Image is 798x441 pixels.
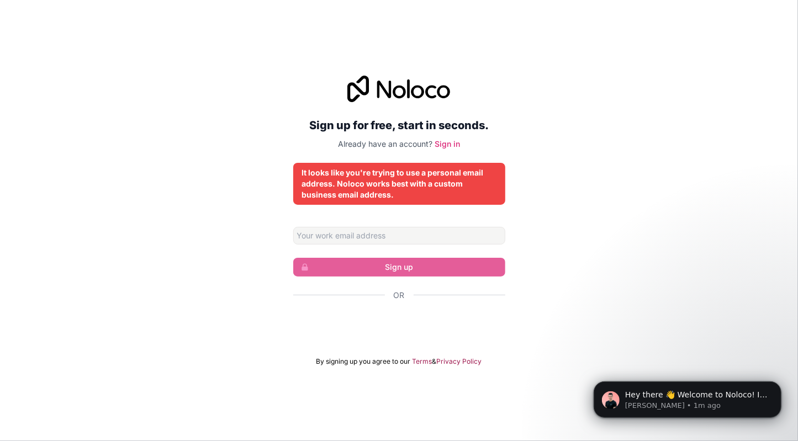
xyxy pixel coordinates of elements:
[432,357,437,366] span: &
[293,115,505,135] h2: Sign up for free, start in seconds.
[577,358,798,435] iframe: Intercom notifications message
[302,167,496,200] div: It looks like you're trying to use a personal email address. Noloco works best with a custom busi...
[413,357,432,366] a: Terms
[435,139,460,148] a: Sign in
[437,357,482,366] a: Privacy Policy
[316,357,411,366] span: By signing up you agree to our
[394,290,405,301] span: Or
[288,313,511,337] iframe: Sign in with Google Button
[293,258,505,277] button: Sign up
[338,139,432,148] span: Already have an account?
[293,227,505,245] input: Email address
